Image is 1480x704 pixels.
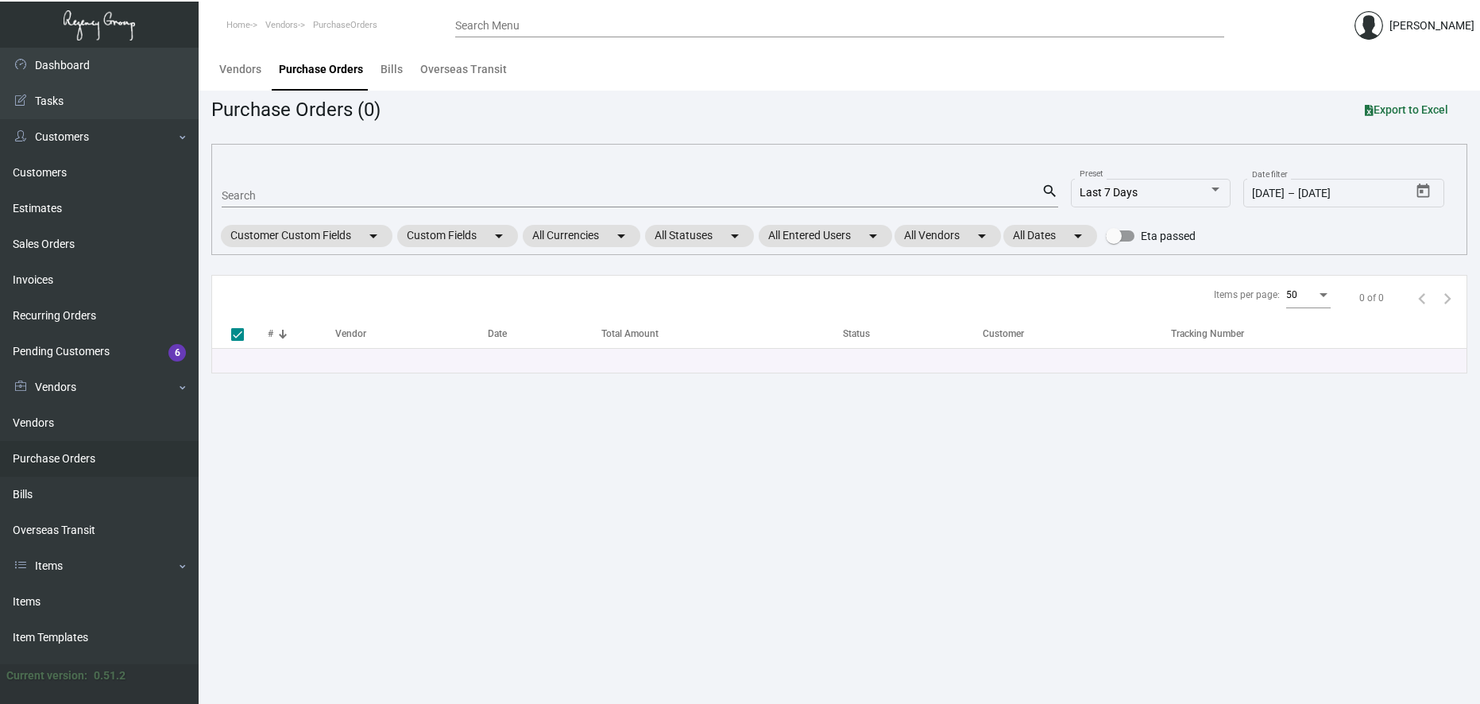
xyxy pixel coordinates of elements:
[420,61,507,78] div: Overseas Transit
[601,327,659,341] div: Total Amount
[488,327,507,341] div: Date
[488,327,601,341] div: Date
[335,327,489,341] div: Vendor
[1389,17,1474,34] div: [PERSON_NAME]
[725,226,744,246] mat-icon: arrow_drop_down
[843,327,870,341] div: Status
[6,667,87,684] div: Current version:
[1171,327,1466,341] div: Tracking Number
[219,61,261,78] div: Vendors
[864,226,883,246] mat-icon: arrow_drop_down
[211,95,381,124] div: Purchase Orders (0)
[1041,182,1058,201] mat-icon: search
[1286,290,1331,301] mat-select: Items per page:
[983,327,1171,341] div: Customer
[1286,289,1297,300] span: 50
[364,226,383,246] mat-icon: arrow_drop_down
[972,226,991,246] mat-icon: arrow_drop_down
[381,61,403,78] div: Bills
[1435,285,1460,311] button: Next page
[1080,186,1138,199] span: Last 7 Days
[221,225,392,247] mat-chip: Customer Custom Fields
[523,225,640,247] mat-chip: All Currencies
[268,327,273,341] div: #
[268,327,335,341] div: #
[1171,327,1244,341] div: Tracking Number
[1252,188,1285,200] input: Start date
[1298,188,1374,200] input: End date
[489,226,508,246] mat-icon: arrow_drop_down
[335,327,366,341] div: Vendor
[1068,226,1088,246] mat-icon: arrow_drop_down
[1288,188,1295,200] span: –
[612,226,631,246] mat-icon: arrow_drop_down
[226,20,250,30] span: Home
[1359,291,1384,305] div: 0 of 0
[983,327,1024,341] div: Customer
[1141,226,1196,246] span: Eta passed
[313,20,377,30] span: PurchaseOrders
[1411,179,1436,204] button: Open calendar
[1352,95,1461,124] button: Export to Excel
[645,225,754,247] mat-chip: All Statuses
[1354,11,1383,40] img: admin@bootstrapmaster.com
[265,20,298,30] span: Vendors
[601,327,844,341] div: Total Amount
[397,225,518,247] mat-chip: Custom Fields
[895,225,1001,247] mat-chip: All Vendors
[843,327,983,341] div: Status
[279,61,363,78] div: Purchase Orders
[1003,225,1097,247] mat-chip: All Dates
[94,667,126,684] div: 0.51.2
[1365,103,1448,116] span: Export to Excel
[759,225,892,247] mat-chip: All Entered Users
[1409,285,1435,311] button: Previous page
[1214,288,1280,302] div: Items per page:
